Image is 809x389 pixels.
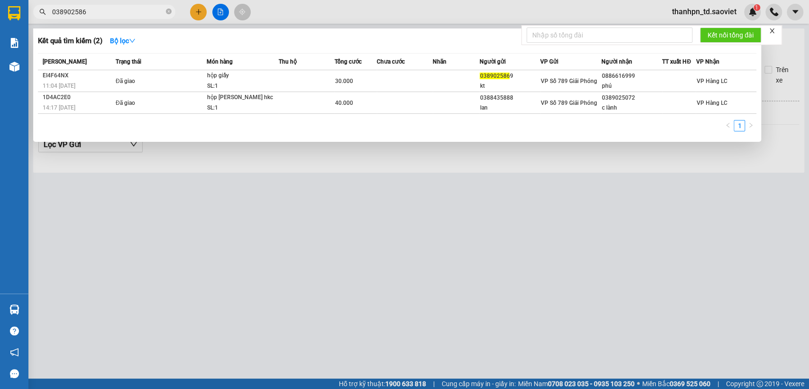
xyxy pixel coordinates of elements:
span: Đã giao [116,78,135,84]
div: kt [480,81,540,91]
span: Nhãn [433,58,446,65]
span: VP Hàng LC [696,78,727,84]
span: Tổng cước [335,58,362,65]
span: VP Số 789 Giải Phóng [541,100,597,106]
span: Trạng thái [116,58,141,65]
button: right [745,120,756,131]
span: Kết nối tổng đài [708,30,754,40]
span: Món hàng [207,58,233,65]
span: down [129,37,136,44]
img: logo-vxr [8,6,20,20]
span: Người gửi [479,58,505,65]
div: 0389025072 [601,93,662,103]
img: warehouse-icon [9,62,19,72]
span: VP Số 789 Giải Phóng [541,78,597,84]
div: c lành [601,103,662,113]
div: EI4F64NX [43,71,113,81]
div: 0388435888 [480,93,540,103]
span: Người nhận [601,58,632,65]
span: VP Hàng LC [696,100,727,106]
span: 40.000 [335,100,353,106]
span: search [39,9,46,15]
span: [PERSON_NAME] [43,58,87,65]
button: left [722,120,734,131]
span: 14:17 [DATE] [43,104,75,111]
span: VP Gửi [540,58,558,65]
span: close-circle [166,8,172,17]
span: close [769,28,775,34]
div: hộp giấy [207,71,278,81]
span: Thu hộ [279,58,297,65]
li: Previous Page [722,120,734,131]
span: left [725,122,731,128]
div: 0886616999 [601,71,662,81]
span: close-circle [166,9,172,14]
button: Kết nối tổng đài [700,28,761,43]
div: phú [601,81,662,91]
div: 1D4AC2E0 [43,93,113,102]
strong: Bộ lọc [110,37,136,45]
input: Nhập số tổng đài [527,28,692,43]
span: notification [10,348,19,357]
div: 9 [480,71,540,81]
div: SL: 1 [207,103,278,113]
span: Chưa cước [377,58,405,65]
span: TT xuất HĐ [662,58,691,65]
button: Bộ lọcdown [102,33,143,48]
div: lan [480,103,540,113]
h3: Kết quả tìm kiếm ( 2 ) [38,36,102,46]
span: 11:04 [DATE] [43,83,75,89]
a: 1 [734,120,745,131]
div: SL: 1 [207,81,278,92]
input: Tìm tên, số ĐT hoặc mã đơn [52,7,164,17]
span: right [748,122,754,128]
img: solution-icon [9,38,19,48]
li: Next Page [745,120,756,131]
span: 038902586 [480,73,509,79]
span: Đã giao [116,100,135,106]
span: VP Nhận [696,58,719,65]
img: warehouse-icon [9,305,19,315]
span: message [10,369,19,378]
span: 30.000 [335,78,353,84]
div: hộp [PERSON_NAME] hkc [207,93,278,103]
span: question-circle [10,326,19,335]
